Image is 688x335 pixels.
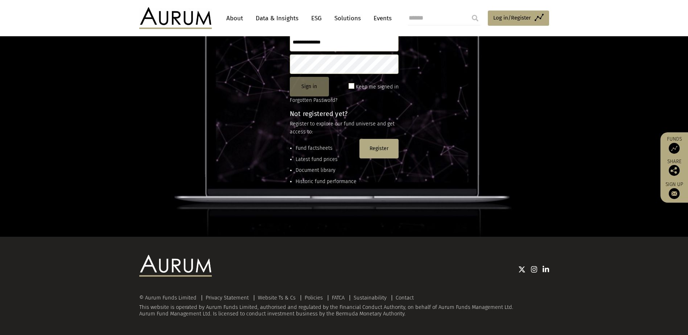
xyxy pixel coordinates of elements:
[331,12,364,25] a: Solutions
[518,266,526,273] img: Twitter icon
[664,159,684,176] div: Share
[664,136,684,154] a: Funds
[296,156,357,164] li: Latest fund prices
[370,12,392,25] a: Events
[354,294,387,301] a: Sustainability
[356,83,399,91] label: Keep me signed in
[468,11,482,25] input: Submit
[206,294,249,301] a: Privacy Statement
[296,166,357,174] li: Document library
[396,294,414,301] a: Contact
[664,181,684,199] a: Sign up
[332,294,345,301] a: FATCA
[223,12,247,25] a: About
[669,188,680,199] img: Sign up to our newsletter
[139,255,212,277] img: Aurum Logo
[359,139,399,158] button: Register
[296,144,357,152] li: Fund factsheets
[669,143,680,154] img: Access Funds
[488,11,549,26] a: Log in/Register
[290,97,337,103] a: Forgotten Password?
[139,7,212,29] img: Aurum
[290,120,399,136] p: Register to explore our fund universe and get access to:
[139,295,200,301] div: © Aurum Funds Limited
[305,294,323,301] a: Policies
[290,77,329,96] button: Sign in
[669,165,680,176] img: Share this post
[543,266,549,273] img: Linkedin icon
[493,13,531,22] span: Log in/Register
[531,266,537,273] img: Instagram icon
[296,178,357,186] li: Historic fund performance
[139,295,549,317] div: This website is operated by Aurum Funds Limited, authorised and regulated by the Financial Conduc...
[252,12,302,25] a: Data & Insights
[258,294,296,301] a: Website Ts & Cs
[290,111,399,117] h4: Not registered yet?
[308,12,325,25] a: ESG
